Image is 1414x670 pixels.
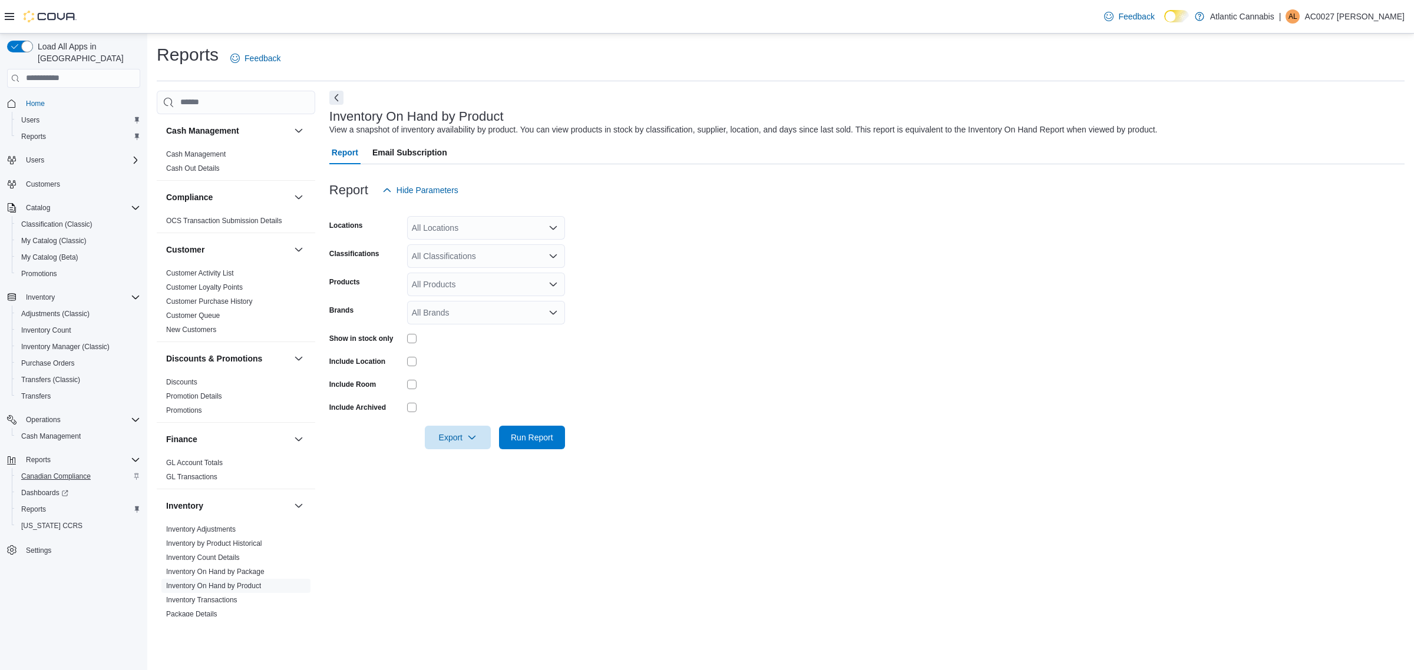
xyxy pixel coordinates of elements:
span: Inventory Manager (Classic) [21,342,110,351]
button: Cash Management [166,125,289,137]
a: Adjustments (Classic) [16,307,94,321]
span: My Catalog (Beta) [16,250,140,264]
button: Next [329,91,343,105]
a: Package Details [166,610,217,618]
span: Feedback [245,52,280,64]
a: Customer Purchase History [166,297,253,306]
span: Load All Apps in [GEOGRAPHIC_DATA] [33,41,140,64]
label: Locations [329,221,363,230]
h3: Finance [166,433,197,445]
label: Include Room [329,380,376,389]
a: Inventory Transactions [166,596,237,604]
button: Customer [166,244,289,256]
button: My Catalog (Beta) [12,249,145,266]
button: Home [2,95,145,112]
span: Reports [16,130,140,144]
a: Reports [16,502,51,516]
button: Customers [2,175,145,193]
a: Cash Management [16,429,85,443]
a: Customer Queue [166,311,220,320]
button: Open list of options [549,251,558,261]
button: Run Report [499,426,565,449]
span: Dashboards [16,486,140,500]
img: Cova [24,11,77,22]
span: Promotions [16,267,140,281]
span: AL [1289,9,1297,24]
button: Classification (Classic) [12,216,145,233]
a: Users [16,113,44,127]
span: Inventory On Hand by Package [166,567,265,576]
a: Reports [16,130,51,144]
span: Transfers (Classic) [16,373,140,387]
div: View a snapshot of inventory availability by product. You can view products in stock by classific... [329,124,1158,136]
h3: Inventory [166,500,203,512]
span: Inventory by Product Historical [166,539,262,548]
span: [US_STATE] CCRS [21,521,82,530]
span: Customers [21,177,140,191]
button: Inventory [2,289,145,306]
a: Purchase Orders [16,356,80,370]
span: Home [26,99,45,108]
button: Finance [292,432,306,446]
a: Discounts [166,378,197,386]
a: Inventory Count Details [166,553,240,562]
button: Adjustments (Classic) [12,306,145,322]
button: Discounts & Promotions [292,351,306,366]
span: Inventory Count [21,326,71,335]
span: Dashboards [21,488,68,497]
a: [US_STATE] CCRS [16,519,87,533]
button: Reports [12,501,145,518]
a: Inventory Manager (Classic) [16,340,114,354]
span: Inventory Count [16,323,140,337]
button: Users [21,153,49,167]
div: Compliance [157,214,315,233]
button: Open list of options [549,223,558,233]
button: Compliance [166,191,289,203]
a: Inventory On Hand by Package [166,568,265,576]
button: Finance [166,433,289,445]
a: Home [21,97,49,111]
button: Users [2,152,145,168]
button: Compliance [292,190,306,204]
span: Customer Activity List [166,268,234,278]
span: Users [21,153,140,167]
div: Discounts & Promotions [157,375,315,422]
span: Email Subscription [372,141,447,164]
a: My Catalog (Beta) [16,250,83,264]
button: Reports [21,453,55,467]
span: Reports [26,455,51,465]
button: Inventory [292,499,306,513]
button: Inventory [166,500,289,512]
label: Products [329,277,360,287]
a: Promotions [166,406,202,414]
div: AC0027 Lono Simon [1286,9,1300,24]
a: Dashboards [16,486,73,500]
span: Reports [21,505,46,514]
span: Reports [21,132,46,141]
button: Catalog [21,201,55,215]
a: Inventory On Hand by Product [166,582,261,590]
div: Cash Management [157,147,315,180]
button: Hide Parameters [378,178,463,202]
span: GL Transactions [166,472,217,482]
span: Reports [21,453,140,467]
span: Hide Parameters [397,184,458,196]
a: Customer Loyalty Points [166,283,243,291]
button: Transfers (Classic) [12,372,145,388]
span: Settings [26,546,51,555]
span: Operations [26,415,61,424]
span: Run Report [511,432,553,443]
button: Users [12,112,145,128]
span: Classification (Classic) [16,217,140,231]
span: Home [21,96,140,111]
span: Purchase Orders [21,359,75,368]
button: Catalog [2,200,145,216]
a: Promotion Details [166,392,222,400]
h1: Reports [157,43,219,67]
span: Classification (Classic) [21,220,92,229]
button: Discounts & Promotions [166,353,289,364]
span: Washington CCRS [16,519,140,533]
span: Promotions [166,406,202,415]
